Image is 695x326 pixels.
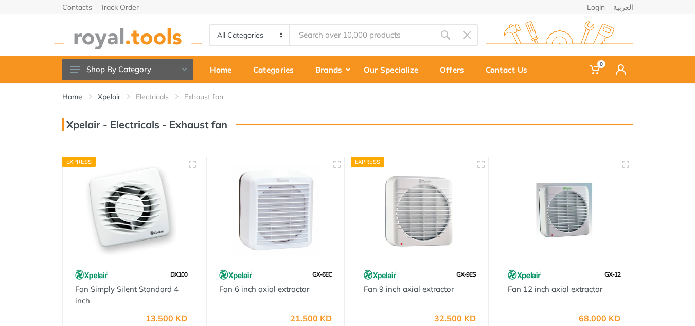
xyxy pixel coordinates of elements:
img: Royal Tools - Fan Simply Silent Standard 4 inch [72,166,191,255]
a: Electricals [136,92,169,102]
a: Home [62,92,82,102]
a: Xpelair [98,92,120,102]
div: 13.500 KD [146,314,187,322]
span: GX-12 [604,270,620,278]
div: Contact Us [478,59,542,80]
div: Express [62,157,96,167]
span: GX-9ES [456,270,476,278]
div: Home [203,59,246,80]
img: Royal Tools - Fan 12 inch axial extractor [505,166,623,255]
a: Our Specialize [357,56,433,83]
nav: breadcrumb [62,92,633,102]
div: 68.000 KD [579,314,620,322]
div: Categories [246,59,308,80]
a: Categories [246,56,308,83]
a: Contact Us [478,56,542,83]
button: Shop By Category [62,59,193,80]
div: Express [351,157,385,167]
a: Contacts [62,4,92,11]
span: 0 [597,60,605,68]
img: royal.tools Logo [486,21,633,49]
img: 80.webp [364,266,397,284]
img: 80.webp [219,266,253,284]
a: Offers [433,56,478,83]
div: Offers [433,59,478,80]
a: Track Order [100,4,139,11]
div: 21.500 KD [290,314,332,322]
a: العربية [613,4,633,11]
h3: Xpelair - Electricals - Exhaust fan [62,118,227,131]
div: Our Specialize [357,59,433,80]
a: 0 [582,56,609,83]
span: DX100 [170,270,187,278]
a: Fan 6 inch axial extractor [219,284,309,294]
select: Category [210,25,291,45]
a: Fan Simply Silent Standard 4 inch [75,284,179,306]
img: Royal Tools - Fan 9 inch axial extractor [361,166,479,255]
img: Royal Tools - Fan 6 inch axial extractor [216,166,335,255]
span: GX-6EC [312,270,332,278]
li: Exhaust fan [184,92,239,102]
img: royal.tools Logo [54,21,202,49]
div: 32.500 KD [434,314,476,322]
a: Home [203,56,246,83]
div: Brands [308,59,357,80]
img: 80.webp [75,266,109,284]
a: Login [587,4,605,11]
a: Fan 9 inch axial extractor [364,284,454,294]
img: 80.webp [508,266,541,284]
a: Fan 12 inch axial extractor [508,284,602,294]
input: Site search [290,24,434,46]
